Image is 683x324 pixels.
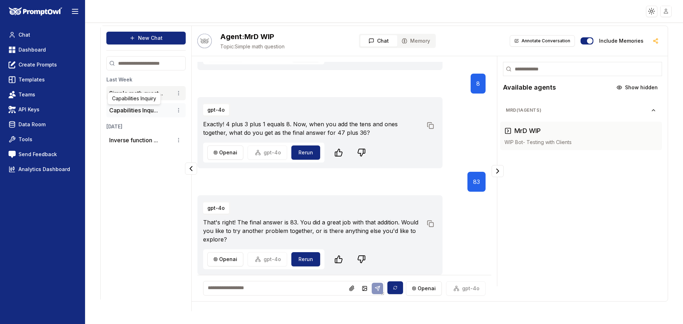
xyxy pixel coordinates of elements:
button: Conversation options [174,106,183,115]
p: WIP Bot- Testing with Clients [504,139,658,146]
button: Conversation options [174,89,183,97]
button: Annotate Conversation [510,35,575,47]
p: Exactly! 4 plus 3 plus 1 equals 8. Now, when you add the tens and ones together, what do you get ... [203,120,423,137]
button: Rerun [291,252,320,266]
span: Analytics Dashboard [18,166,70,173]
a: Teams [6,88,79,101]
a: Send Feedback [6,148,79,161]
span: openai [418,285,436,292]
span: Chat [18,31,30,38]
span: openai [219,256,237,263]
span: Show hidden [625,84,658,91]
span: Dashboard [18,46,46,53]
label: Include memories in the messages below [599,38,644,43]
span: Data Room [18,121,46,128]
a: API Keys [6,103,79,116]
button: Sync model selection with the edit page [387,281,403,294]
h3: [DATE] [106,123,186,130]
h3: MrD WIP [514,126,541,136]
span: API Keys [18,106,39,113]
button: gpt-4o [203,104,229,116]
button: openai [207,252,243,266]
p: That's right! The final answer is 83. You did a great job with that addition. Would you like to t... [203,218,423,244]
button: Collapse panel [492,165,504,177]
a: Chat [6,28,79,41]
button: openai [207,145,243,160]
a: Data Room [6,118,79,131]
img: feedback [9,151,16,158]
img: PromptOwl [9,7,62,16]
span: Simple math question [220,43,285,50]
h2: MrD WIP [220,32,285,42]
span: Chat [377,37,389,44]
span: Templates [18,76,45,83]
a: Create Prompts [6,58,79,71]
a: Tools [6,133,79,146]
p: 8 [476,79,480,88]
span: Create Prompts [18,61,57,68]
span: Tools [18,136,32,143]
span: Memory [410,37,430,44]
button: Show hidden [612,82,662,93]
h3: Last Week [106,76,186,83]
button: MrD(1agents) [500,105,662,116]
img: Bot [197,34,212,48]
span: Teams [18,91,35,98]
span: Send Feedback [18,151,57,158]
button: Rerun [291,145,320,160]
a: Dashboard [6,43,79,56]
button: Conversation options [174,136,183,144]
button: openai [406,281,442,296]
button: New Chat [106,32,186,44]
a: Templates [6,73,79,86]
button: Collapse panel [185,163,197,175]
button: Talk with Hootie [197,34,212,48]
button: Simple math quest... [109,89,163,97]
button: gpt-4o [203,202,229,214]
img: placeholder-user.jpg [661,6,671,16]
div: Capabilities Inquiry [107,92,161,105]
span: MrD ( 1 agents) [506,107,651,113]
button: Capabilities Inqu... [109,106,158,115]
h2: Available agents [503,83,556,92]
span: openai [219,149,237,156]
button: Include memories in the messages below [581,37,593,44]
a: Analytics Dashboard [6,163,79,176]
p: 83 [473,177,480,186]
button: Inverse function ... [109,136,158,144]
